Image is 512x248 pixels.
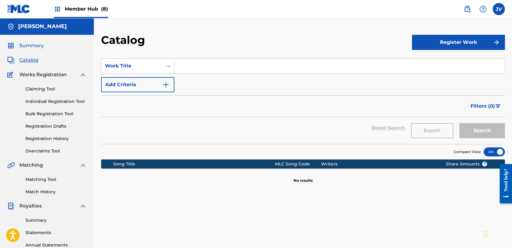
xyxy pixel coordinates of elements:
[25,189,87,195] a: Match History
[493,39,500,46] img: f7272a7cc735f4ea7f67.svg
[412,35,505,50] button: Register Work
[19,71,67,78] span: Works Registration
[25,86,87,92] a: Claiming Tool
[495,159,512,208] iframe: Resource Center
[79,71,87,78] img: expand
[294,171,313,183] p: No results
[65,5,108,12] span: Member Hub
[495,104,501,108] img: filter
[7,162,15,169] img: Matching
[493,3,505,15] div: User Menu
[7,71,15,78] img: Works Registration
[477,3,489,15] div: Help
[454,149,481,155] span: Compact View
[445,161,487,167] span: Share Amounts
[482,219,512,248] iframe: Chat Widget
[471,103,495,110] span: Filters ( 0 )
[7,5,31,13] img: MLC Logo
[79,202,87,210] img: expand
[482,219,512,248] div: Widget de chat
[105,62,159,70] div: Work Title
[25,123,87,129] a: Registration Drafts
[467,99,505,114] button: Filters (0)
[7,42,44,49] a: SummarySummary
[101,6,108,12] span: (8)
[479,5,487,13] img: help
[7,57,38,64] a: CatalogCatalog
[25,148,87,154] a: Overclaims Tool
[461,3,473,15] a: Public Search
[25,230,87,236] a: Statements
[101,33,148,47] h2: Catalog
[162,81,169,88] img: 9d2ae6d4665cec9f34b9.svg
[19,202,42,210] span: Royalties
[25,111,87,117] a: Bulk Registration Tool
[7,202,15,210] img: Royalties
[7,42,15,49] img: Summary
[101,77,174,92] button: Add Criteria
[25,176,87,183] a: Matching Tool
[18,23,67,30] h5: Josue Balderrama Carreño
[321,161,436,167] div: Writers
[19,57,38,64] span: Catalog
[113,161,275,167] div: Song Title
[464,5,471,13] img: search
[25,135,87,142] a: Registration History
[54,5,61,13] img: Top Rightsholders
[19,42,44,49] span: Summary
[275,161,321,167] div: MLC Song Code
[19,162,43,169] span: Matching
[7,57,15,64] img: Catalog
[7,23,15,30] img: Accounts
[79,162,87,169] img: expand
[482,162,487,166] span: ?
[25,217,87,224] a: Summary
[484,225,487,243] div: Arrastrar
[25,98,87,105] a: Individual Registration Tool
[101,58,505,144] form: Search Form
